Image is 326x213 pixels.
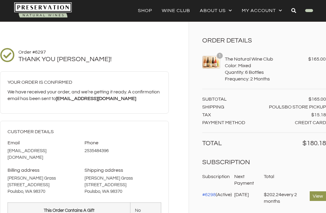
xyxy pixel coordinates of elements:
[308,97,326,102] span: 165.00
[202,37,326,45] div: Order Details
[202,191,216,198] a: #6298
[245,70,264,75] p: 6 Bottles
[264,103,326,111] td: Poulsbo Store Pickup
[202,192,216,197] strong: #6298
[202,174,230,179] span: Subscription
[138,6,282,15] nav: Menu
[162,6,190,15] a: Wine Club
[202,133,264,154] th: Total
[200,6,232,15] a: About Us
[85,168,123,173] strong: Shipping address
[308,57,326,61] span: 165.00
[18,55,169,63] div: Thank You [PERSON_NAME]!
[138,6,152,15] a: Shop
[308,97,312,102] span: $
[217,53,223,59] span: 1
[216,191,232,198] small: (Active)
[18,49,169,55] div: Order #6297
[242,6,282,15] a: My account
[238,63,251,68] p: Mixed
[8,140,20,145] strong: Email
[85,175,157,195] div: [PERSON_NAME] Grass [STREET_ADDRESS] Poulsbo, WA 98370
[14,2,72,19] img: Natural-organic-biodynamic-wine
[202,89,264,103] th: Subtotal
[311,112,314,117] span: $
[85,149,109,153] a: 2535484396
[225,77,249,81] strong: Frequency:
[264,192,267,197] span: $
[250,77,270,81] p: 2 Months
[8,168,40,173] strong: Billing address
[225,70,244,75] strong: Quantity:
[302,140,307,147] span: $
[202,119,264,133] th: Payment method
[264,174,274,179] span: Total
[264,189,310,207] td: every 2 months
[234,174,254,186] span: Next Payment
[264,192,281,197] span: 202.24
[311,112,326,117] span: 15.18
[8,79,161,86] div: Your Order is Confirmed
[202,103,264,111] th: Shipping
[202,56,289,82] div: The Natural Wine Club
[8,128,161,135] div: Customer Details
[234,189,264,207] td: [DATE]
[202,111,264,119] th: Tax
[56,96,136,101] b: [EMAIL_ADDRESS][DOMAIN_NAME]
[302,140,326,147] span: 180.18
[264,119,326,133] td: Credit Card
[8,148,78,161] div: [EMAIL_ADDRESS][DOMAIN_NAME]
[8,175,78,195] div: [PERSON_NAME] Grass [STREET_ADDRESS] Poulsbo, WA 98370
[85,140,98,145] strong: Phone
[8,89,161,102] p: We have received your order, and we’re getting it ready. A confirmation email has been sent to
[308,57,311,61] span: $
[225,63,237,68] strong: Color:
[310,191,326,201] a: View
[202,158,326,166] div: Subscription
